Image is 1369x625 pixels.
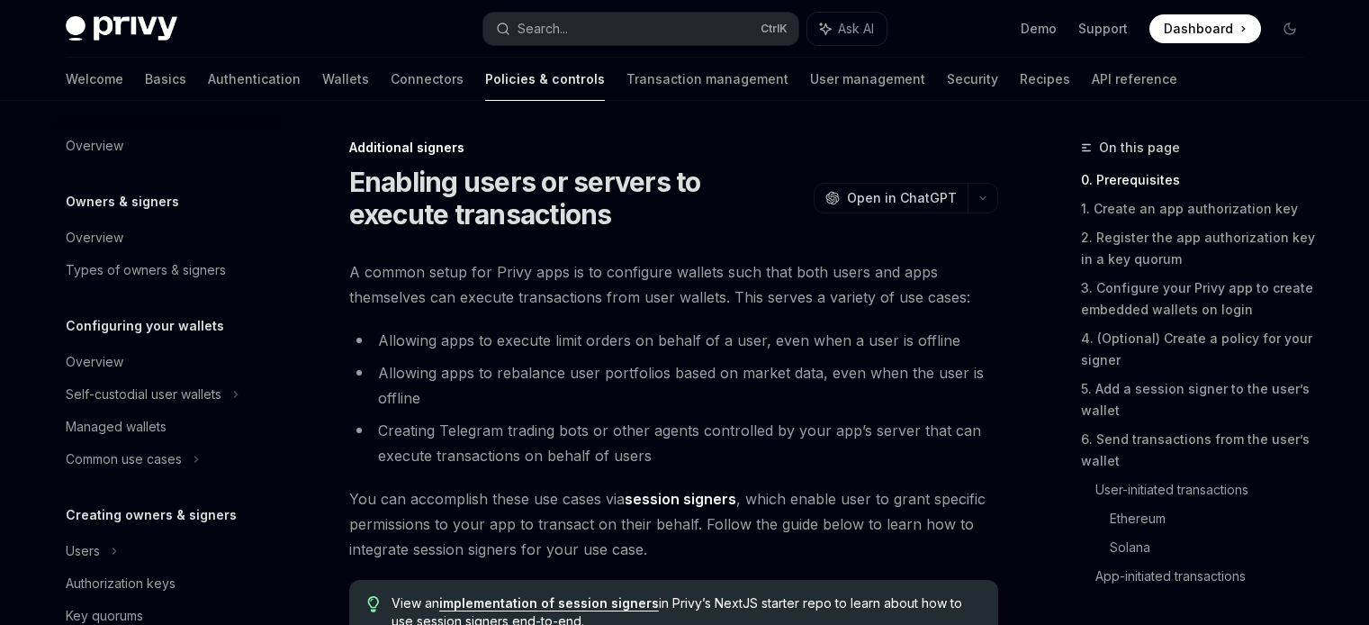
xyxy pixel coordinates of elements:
a: 6. Send transactions from the user’s wallet [1081,425,1319,476]
a: 4. (Optional) Create a policy for your signer [1081,324,1319,375]
a: API reference [1092,58,1177,101]
li: Creating Telegram trading bots or other agents controlled by your app’s server that can execute t... [349,418,998,468]
a: Welcome [66,58,123,101]
img: dark logo [66,16,177,41]
h5: Owners & signers [66,191,179,213]
a: Authentication [208,58,301,101]
a: Dashboard [1149,14,1261,43]
a: implementation of session signers [439,595,659,611]
div: Types of owners & signers [66,259,226,281]
div: Overview [66,135,123,157]
button: Open in ChatGPT [814,183,968,213]
span: On this page [1099,137,1180,159]
a: session signers [625,490,736,509]
a: 0. Prerequisites [1081,166,1319,195]
a: Security [947,58,998,101]
a: User management [810,58,925,101]
a: Transaction management [626,58,788,101]
span: Open in ChatGPT [847,189,957,207]
svg: Tip [367,596,380,612]
a: Solana [1110,533,1319,562]
button: Search...CtrlK [483,13,798,45]
div: Overview [66,351,123,373]
div: Managed wallets [66,416,167,438]
a: Basics [145,58,186,101]
span: Dashboard [1164,20,1233,38]
h5: Configuring your wallets [66,315,224,337]
button: Toggle dark mode [1275,14,1304,43]
a: Types of owners & signers [51,254,282,286]
span: Ask AI [838,20,874,38]
li: Allowing apps to execute limit orders on behalf of a user, even when a user is offline [349,328,998,353]
div: Self-custodial user wallets [66,384,221,405]
a: Demo [1021,20,1057,38]
a: User-initiated transactions [1095,476,1319,504]
a: Support [1078,20,1128,38]
li: Allowing apps to rebalance user portfolios based on market data, even when the user is offline [349,360,998,411]
a: 1. Create an app authorization key [1081,195,1319,223]
div: Users [66,540,100,562]
div: Search... [518,18,568,40]
div: Overview [66,227,123,249]
h5: Creating owners & signers [66,504,237,526]
a: Overview [51,130,282,162]
a: Authorization keys [51,567,282,600]
a: App-initiated transactions [1095,562,1319,591]
div: Common use cases [66,448,182,470]
button: Ask AI [807,13,887,45]
a: Overview [51,222,282,254]
span: Ctrl K [761,22,788,36]
a: Managed wallets [51,411,282,443]
div: Additional signers [349,139,998,157]
a: 3. Configure your Privy app to create embedded wallets on login [1081,274,1319,324]
h1: Enabling users or servers to execute transactions [349,166,806,231]
a: Recipes [1020,58,1070,101]
span: You can accomplish these use cases via , which enable user to grant specific permissions to your ... [349,486,998,562]
a: 2. Register the app authorization key in a key quorum [1081,223,1319,274]
span: A common setup for Privy apps is to configure wallets such that both users and apps themselves ca... [349,259,998,310]
a: Wallets [322,58,369,101]
a: 5. Add a session signer to the user’s wallet [1081,375,1319,425]
a: Ethereum [1110,504,1319,533]
a: Overview [51,346,282,378]
a: Connectors [391,58,464,101]
a: Policies & controls [485,58,605,101]
div: Authorization keys [66,573,176,594]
